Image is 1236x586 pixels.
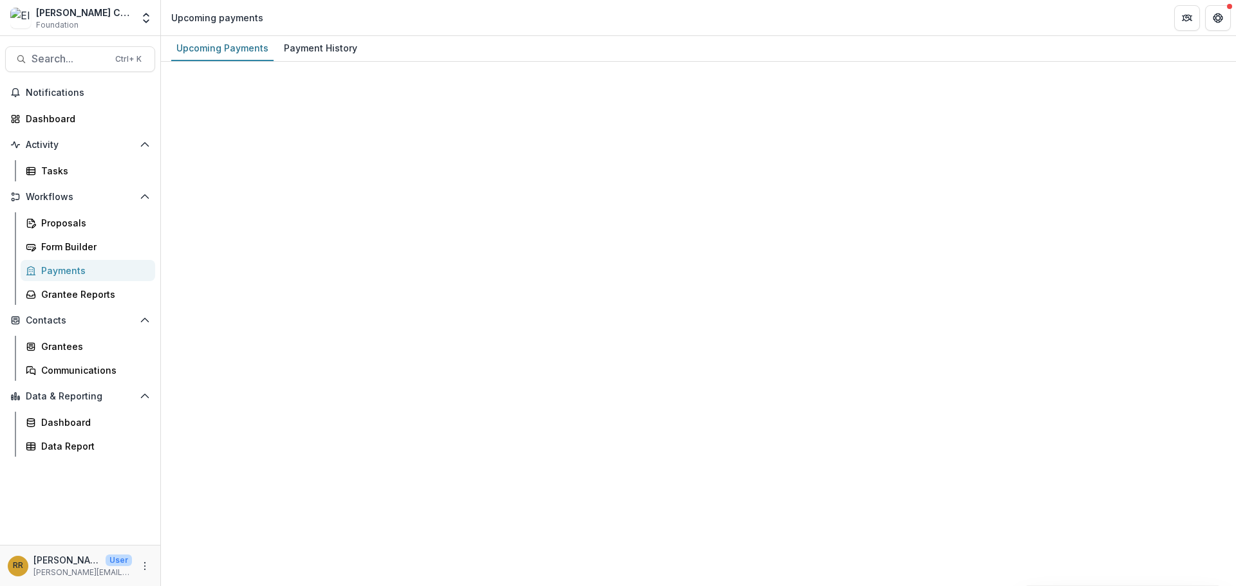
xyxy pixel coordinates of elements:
[21,260,155,281] a: Payments
[41,439,145,453] div: Data Report
[106,554,132,566] p: User
[41,340,145,353] div: Grantees
[1174,5,1200,31] button: Partners
[171,36,274,61] a: Upcoming Payments
[5,134,155,155] button: Open Activity
[33,567,132,578] p: [PERSON_NAME][EMAIL_ADDRESS][DOMAIN_NAME]
[26,391,135,402] span: Data & Reporting
[21,412,155,433] a: Dashboard
[41,216,145,230] div: Proposals
[41,264,145,277] div: Payments
[41,363,145,377] div: Communications
[5,82,155,103] button: Notifications
[5,310,155,331] button: Open Contacts
[41,416,145,429] div: Dashboard
[5,108,155,129] a: Dashboard
[33,553,100,567] p: [PERSON_NAME]
[5,386,155,407] button: Open Data & Reporting
[10,8,31,28] img: Ella Fitzgerald Charitable Foundation
[1205,5,1231,31] button: Get Help
[21,435,155,457] a: Data Report
[26,140,135,151] span: Activity
[279,36,362,61] a: Payment History
[26,112,145,125] div: Dashboard
[137,558,153,574] button: More
[26,315,135,326] span: Contacts
[32,53,108,65] span: Search...
[5,46,155,72] button: Search...
[166,8,268,27] nav: breadcrumb
[171,39,274,57] div: Upcoming Payments
[26,87,150,98] span: Notifications
[21,212,155,233] a: Proposals
[13,562,23,570] div: Randal Rosman
[26,192,135,203] span: Workflows
[21,284,155,305] a: Grantee Reports
[41,240,145,253] div: Form Builder
[137,5,155,31] button: Open entity switcher
[5,187,155,207] button: Open Workflows
[21,236,155,257] a: Form Builder
[21,336,155,357] a: Grantees
[21,160,155,181] a: Tasks
[21,360,155,381] a: Communications
[36,6,132,19] div: [PERSON_NAME] Charitable Foundation
[41,164,145,178] div: Tasks
[41,288,145,301] div: Grantee Reports
[279,39,362,57] div: Payment History
[113,52,144,66] div: Ctrl + K
[36,19,79,31] span: Foundation
[171,11,263,24] div: Upcoming payments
